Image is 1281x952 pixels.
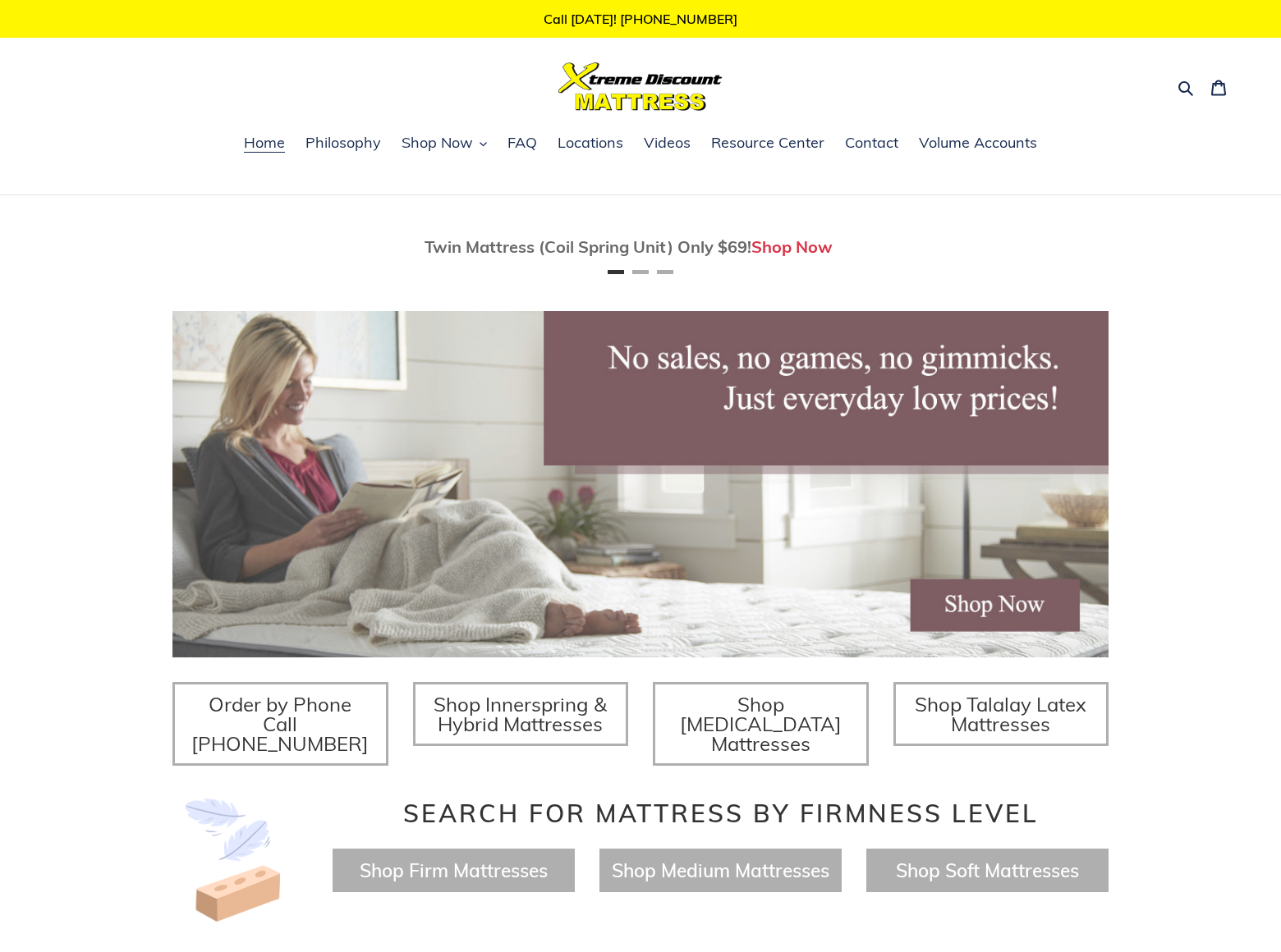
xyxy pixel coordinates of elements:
a: Home [236,131,293,156]
a: Shop Medium Mattresses [612,858,829,882]
span: Resource Center [711,133,824,153]
button: Page 3 [657,270,673,274]
a: FAQ [499,131,545,156]
button: Shop Now [393,131,495,156]
img: Image-of-brick- and-feather-representing-firm-and-soft-feel [172,799,296,922]
button: Page 1 [608,270,624,274]
a: Shop Now [751,236,833,257]
span: FAQ [507,133,537,153]
a: Shop [MEDICAL_DATA] Mattresses [653,682,869,766]
a: Locations [549,131,631,156]
span: Search for Mattress by Firmness Level [403,798,1039,829]
a: Volume Accounts [911,131,1045,156]
span: Order by Phone Call [PHONE_NUMBER] [191,692,369,756]
a: Shop Innerspring & Hybrid Mattresses [413,682,629,746]
a: Shop Talalay Latex Mattresses [893,682,1109,746]
span: Contact [845,133,898,153]
img: Xtreme Discount Mattress [558,62,723,111]
a: Philosophy [297,131,389,156]
a: Shop Soft Mattresses [896,858,1079,882]
span: Home [244,133,285,153]
span: Shop Innerspring & Hybrid Mattresses [434,692,607,736]
span: Videos [644,133,691,153]
span: Philosophy [305,133,381,153]
span: Locations [558,133,623,153]
span: Shop Now [402,133,473,153]
a: Order by Phone Call [PHONE_NUMBER] [172,682,388,766]
a: Shop Firm Mattresses [360,858,548,882]
span: Twin Mattress (Coil Spring Unit) Only $69! [425,236,751,257]
span: Volume Accounts [919,133,1037,153]
a: Resource Center [703,131,833,156]
button: Page 2 [632,270,649,274]
img: herobannermay2022-1652879215306_1200x.jpg [172,311,1109,657]
span: Shop [MEDICAL_DATA] Mattresses [680,692,842,756]
a: Contact [837,131,907,156]
span: Shop Talalay Latex Mattresses [915,692,1086,736]
a: Videos [636,131,699,156]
